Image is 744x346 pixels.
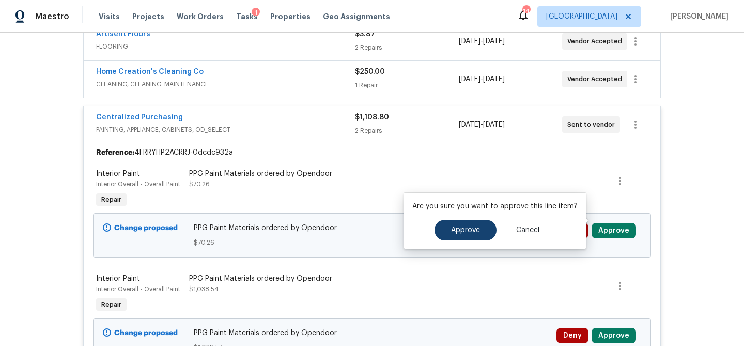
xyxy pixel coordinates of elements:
div: 1 Repair [355,80,458,91]
span: $1,108.80 [355,114,389,121]
span: Properties [270,11,311,22]
span: Work Orders [177,11,224,22]
p: Are you sure you want to approve this line item? [412,201,578,212]
span: Sent to vendor [567,119,619,130]
span: Interior Overall - Overall Paint [96,286,180,292]
span: Interior Paint [96,170,140,177]
span: [DATE] [459,38,481,45]
span: $250.00 [355,68,385,76]
b: Reference: [96,147,134,158]
span: CLEANING, CLEANING_MAINTENANCE [96,79,355,89]
span: Interior Overall - Overall Paint [96,181,180,187]
button: Cancel [500,220,556,240]
div: 1 [252,8,260,18]
span: [PERSON_NAME] [666,11,729,22]
span: Cancel [516,227,539,234]
span: [DATE] [483,121,505,128]
a: Centralized Purchasing [96,114,183,121]
span: Approve [451,227,480,234]
span: Projects [132,11,164,22]
span: PAINTING, APPLIANCE, CABINETS, OD_SELECT [96,125,355,135]
span: Maestro [35,11,69,22]
span: Repair [97,194,126,205]
span: - [459,36,505,47]
span: - [459,119,505,130]
div: PPG Paint Materials ordered by Opendoor [189,169,415,179]
b: Change proposed [114,224,178,232]
button: Approve [435,220,497,240]
button: Approve [592,223,636,238]
span: - [459,74,505,84]
span: PPG Paint Materials ordered by Opendoor [194,328,551,338]
span: $3.87 [355,31,375,38]
span: [DATE] [459,121,481,128]
div: 4FRRYHP2ACRRJ-0dcdc932a [84,143,660,162]
div: PPG Paint Materials ordered by Opendoor [189,274,415,284]
span: [DATE] [483,76,505,83]
span: FLOORING [96,41,355,52]
span: Tasks [236,13,258,20]
div: 2 Repairs [355,42,458,53]
a: Home Creation's Cleaning Co [96,68,204,76]
span: $1,038.54 [189,286,219,292]
span: Vendor Accepted [567,74,626,84]
span: Visits [99,11,120,22]
span: PPG Paint Materials ordered by Opendoor [194,223,551,233]
span: [DATE] [459,76,481,83]
a: Artisent Floors [96,31,150,38]
span: [DATE] [483,38,505,45]
button: Approve [592,328,636,343]
span: $70.26 [194,237,551,248]
button: Deny [556,328,588,343]
span: [GEOGRAPHIC_DATA] [546,11,617,22]
span: Interior Paint [96,275,140,282]
span: Repair [97,299,126,310]
b: Change proposed [114,329,178,337]
div: 2 Repairs [355,126,458,136]
div: 14 [522,6,530,17]
span: Vendor Accepted [567,36,626,47]
span: Geo Assignments [323,11,390,22]
span: $70.26 [189,181,210,187]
